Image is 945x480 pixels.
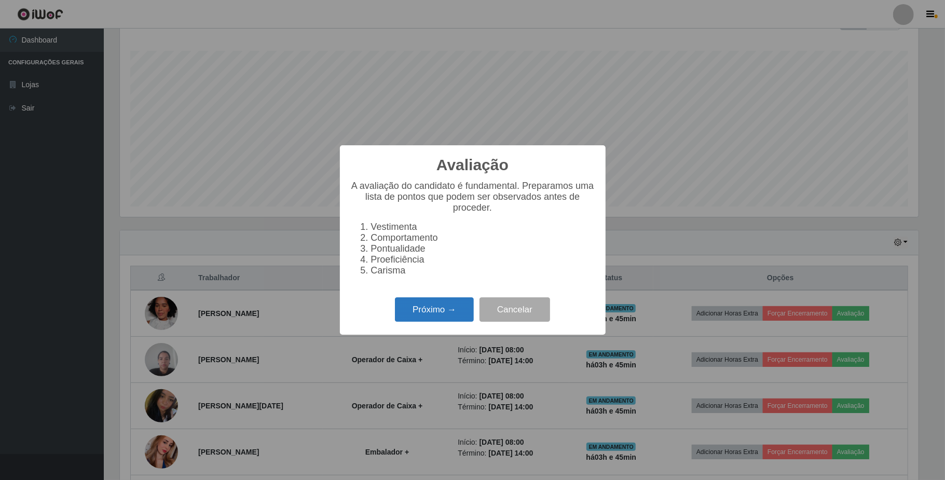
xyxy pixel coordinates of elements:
[371,243,595,254] li: Pontualidade
[436,156,509,174] h2: Avaliação
[395,297,474,322] button: Próximo →
[371,254,595,265] li: Proeficiência
[480,297,550,322] button: Cancelar
[371,232,595,243] li: Comportamento
[371,265,595,276] li: Carisma
[371,222,595,232] li: Vestimenta
[350,181,595,213] p: A avaliação do candidato é fundamental. Preparamos uma lista de pontos que podem ser observados a...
